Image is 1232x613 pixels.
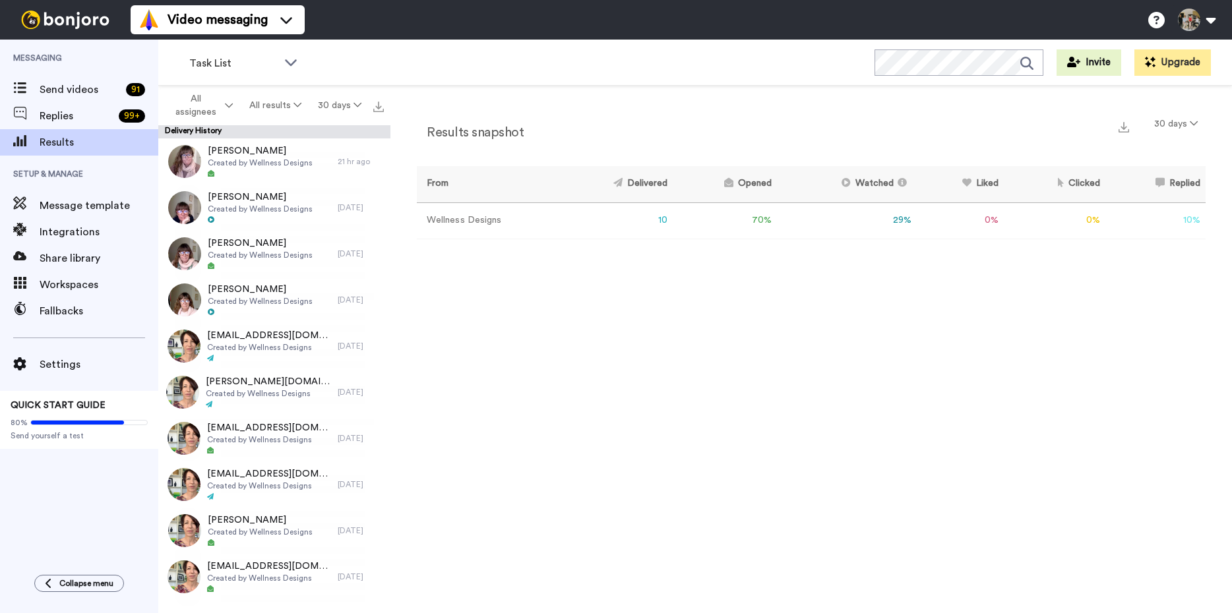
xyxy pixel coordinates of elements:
div: [DATE] [338,433,384,444]
div: 21 hr ago [338,156,384,167]
div: [DATE] [338,525,384,536]
div: [DATE] [338,479,384,490]
a: [PERSON_NAME]Created by Wellness Designs[DATE] [158,508,390,554]
span: Message template [40,198,158,214]
div: Delivery History [158,125,390,138]
button: Export a summary of each team member’s results that match this filter now. [1115,117,1133,136]
a: [PERSON_NAME]Created by Wellness Designs[DATE] [158,277,390,323]
span: [EMAIL_ADDRESS][DOMAIN_NAME] [207,329,331,342]
span: All assignees [169,92,222,119]
span: Created by Wellness Designs [208,204,313,214]
span: Created by Wellness Designs [208,250,313,260]
img: 87262af9-83d4-4850-a657-e709996371db-thumb.jpg [168,330,200,363]
span: Workspaces [40,277,158,293]
div: 91 [126,83,145,96]
span: Created by Wellness Designs [207,573,331,583]
img: aac4e6d9-b56a-4d35-866f-1a7090650a67-thumb.jpg [166,376,199,409]
button: All assignees [161,87,241,124]
span: Created by Wellness Designs [206,388,331,399]
span: Replies [40,108,113,124]
span: Created by Wellness Designs [208,158,313,168]
td: 10 [558,202,673,239]
button: All results [241,94,310,117]
div: [DATE] [338,571,384,582]
th: From [417,166,558,202]
span: [PERSON_NAME][DOMAIN_NAME][EMAIL_ADDRESS][PERSON_NAME][DOMAIN_NAME] [206,375,331,388]
div: [DATE] [338,248,384,259]
span: [PERSON_NAME] [208,237,313,250]
img: 28ecf2e4-9ab5-4def-b480-779ae8fce21d-thumb.jpg [168,237,201,270]
a: [PERSON_NAME]Created by Wellness Designs21 hr ago [158,138,390,185]
div: 99 + [119,109,145,123]
th: Delivered [558,166,673,202]
span: [PERSON_NAME] [208,513,313,527]
span: Results [40,134,158,150]
img: export.svg [1119,122,1129,132]
th: Watched [777,166,917,202]
span: QUICK START GUIDE [11,401,106,410]
span: Integrations [40,224,158,240]
a: [PERSON_NAME]Created by Wellness Designs[DATE] [158,231,390,277]
a: [EMAIL_ADDRESS][DOMAIN_NAME]Created by Wellness Designs[DATE] [158,415,390,461]
span: Video messaging [168,11,268,29]
span: [PERSON_NAME] [208,283,313,296]
span: Created by Wellness Designs [208,527,313,537]
button: Export all results that match these filters now. [369,96,388,115]
span: [PERSON_NAME] [208,190,313,204]
span: Created by Wellness Designs [207,434,331,445]
td: Wellness Designs [417,202,558,239]
div: [DATE] [338,387,384,397]
th: Replied [1105,166,1206,202]
img: export.svg [373,102,384,112]
span: Created by Wellness Designs [207,481,331,491]
td: 0 % [1004,202,1105,239]
a: [EMAIL_ADDRESS][DOMAIN_NAME]Created by Wellness Designs[DATE] [158,461,390,508]
span: [EMAIL_ADDRESS][DOMAIN_NAME] [207,560,331,573]
img: be7783bd-a307-404e-af60-d87112324694-thumb.jpg [168,422,200,455]
td: 0 % [917,202,1004,239]
img: 91631a4f-60e3-4e46-95f1-c7d1104d8528-thumb.jpg [168,560,200,593]
span: Created by Wellness Designs [208,296,313,306]
span: Collapse menu [59,578,113,589]
img: c8a057a0-3548-47e4-aa59-bb8856174092-thumb.jpg [168,283,201,316]
button: Collapse menu [34,575,124,592]
img: d618980e-5a4c-4e02-bfb6-d741059e2ccf-thumb.jpg [168,191,201,224]
img: f38c6990-ccf4-4c5e-a370-230b9706a96b-thumb.jpg [168,514,201,547]
span: Created by Wellness Designs [207,342,331,353]
td: 29 % [777,202,917,239]
button: 30 days [1146,112,1206,136]
span: Share library [40,250,158,266]
th: Clicked [1004,166,1105,202]
div: [DATE] [338,202,384,213]
span: [PERSON_NAME] [208,144,313,158]
h2: Results snapshot [417,125,524,140]
span: 80% [11,417,28,428]
a: [PERSON_NAME]Created by Wellness Designs[DATE] [158,185,390,231]
button: Upgrade [1134,49,1211,76]
img: vm-color.svg [139,9,160,30]
img: bj-logo-header-white.svg [16,11,115,29]
span: Task List [189,55,278,71]
span: [EMAIL_ADDRESS][DOMAIN_NAME] [207,467,331,481]
div: [DATE] [338,295,384,305]
span: Fallbacks [40,303,158,319]
button: 30 days [309,94,369,117]
th: Liked [917,166,1004,202]
span: [EMAIL_ADDRESS][DOMAIN_NAME] [207,421,331,434]
img: a22114f8-3a46-460c-9bdf-893ef860c9e5-thumb.jpg [168,145,201,178]
div: [DATE] [338,341,384,351]
th: Opened [673,166,777,202]
a: [EMAIL_ADDRESS][DOMAIN_NAME]Created by Wellness Designs[DATE] [158,554,390,600]
span: Settings [40,357,158,372]
span: Send yourself a test [11,430,148,441]
span: Send videos [40,82,121,98]
button: Invite [1057,49,1121,76]
td: 10 % [1105,202,1206,239]
td: 70 % [673,202,777,239]
a: [EMAIL_ADDRESS][DOMAIN_NAME]Created by Wellness Designs[DATE] [158,323,390,369]
a: [PERSON_NAME][DOMAIN_NAME][EMAIL_ADDRESS][PERSON_NAME][DOMAIN_NAME]Created by Wellness Designs[DATE] [158,369,390,415]
img: 7273869c-edac-4e65-8040-e4fda84cedfc-thumb.jpg [168,468,200,501]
